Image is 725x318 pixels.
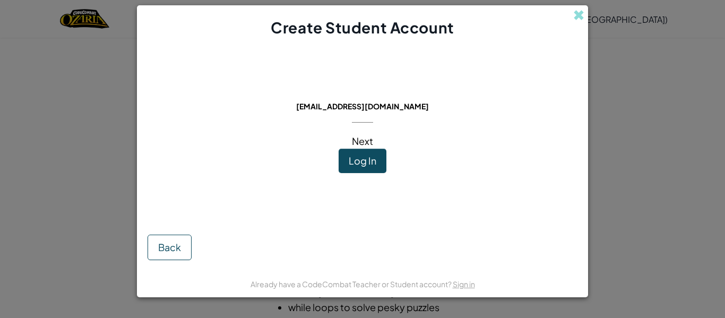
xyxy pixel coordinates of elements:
[352,135,373,147] span: Next
[251,279,453,289] span: Already have a CodeCombat Teacher or Student account?
[288,87,438,99] span: This email is already in use:
[339,149,386,173] button: Log In
[349,154,376,167] span: Log In
[148,235,192,260] button: Back
[158,241,181,253] span: Back
[271,18,454,37] span: Create Student Account
[296,101,429,111] span: [EMAIL_ADDRESS][DOMAIN_NAME]
[453,279,475,289] a: Sign in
